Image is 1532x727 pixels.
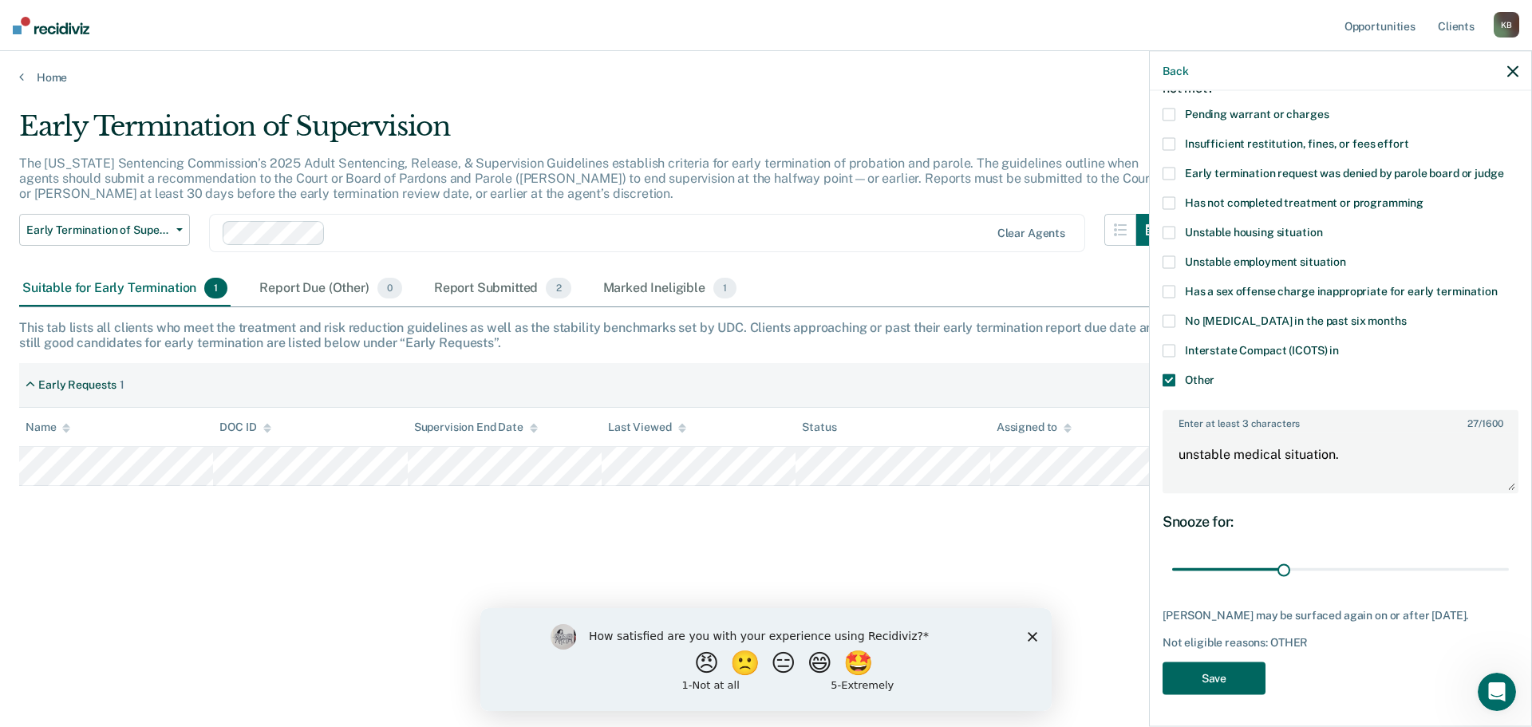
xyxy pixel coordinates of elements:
[26,421,70,434] div: Name
[1164,433,1517,492] textarea: unstable medical situation.
[1163,609,1518,622] div: [PERSON_NAME] may be surfaced again on or after [DATE].
[13,17,89,34] img: Recidiviz
[1185,255,1346,267] span: Unstable employment situation
[600,271,740,306] div: Marked Ineligible
[26,223,170,237] span: Early Termination of Supervision
[997,421,1072,434] div: Assigned to
[219,421,270,434] div: DOC ID
[414,421,538,434] div: Supervision End Date
[1185,225,1322,238] span: Unstable housing situation
[19,156,1155,201] p: The [US_STATE] Sentencing Commission’s 2025 Adult Sentencing, Release, & Supervision Guidelines e...
[19,271,231,306] div: Suitable for Early Termination
[120,378,124,392] div: 1
[608,421,685,434] div: Last Viewed
[1163,635,1518,649] div: Not eligible reasons: OTHER
[19,70,1513,85] a: Home
[19,320,1513,350] div: This tab lists all clients who meet the treatment and risk reduction guidelines as well as the st...
[546,278,571,298] span: 2
[1185,196,1423,208] span: Has not completed treatment or programming
[1185,373,1214,385] span: Other
[204,278,227,298] span: 1
[480,608,1052,711] iframe: Survey by Kim from Recidiviz
[1164,411,1517,429] label: Enter at least 3 characters
[1494,12,1519,38] div: K B
[1478,673,1516,711] iframe: Intercom live chat
[1185,314,1406,326] span: No [MEDICAL_DATA] in the past six months
[1185,166,1503,179] span: Early termination request was denied by parole board or judge
[431,271,574,306] div: Report Submitted
[1467,417,1502,429] span: / 1600
[802,421,836,434] div: Status
[1185,343,1339,356] span: Interstate Compact (ICOTS) in
[1467,417,1479,429] span: 27
[1163,512,1518,530] div: Snooze for:
[1185,136,1408,149] span: Insufficient restitution, fines, or fees effort
[19,110,1168,156] div: Early Termination of Supervision
[256,271,405,306] div: Report Due (Other)
[997,227,1065,240] div: Clear agents
[1185,284,1498,297] span: Has a sex offense charge inappropriate for early termination
[1185,107,1329,120] span: Pending warrant or charges
[713,278,736,298] span: 1
[1163,64,1188,77] button: Back
[1163,662,1265,694] button: Save
[377,278,402,298] span: 0
[38,378,116,392] div: Early Requests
